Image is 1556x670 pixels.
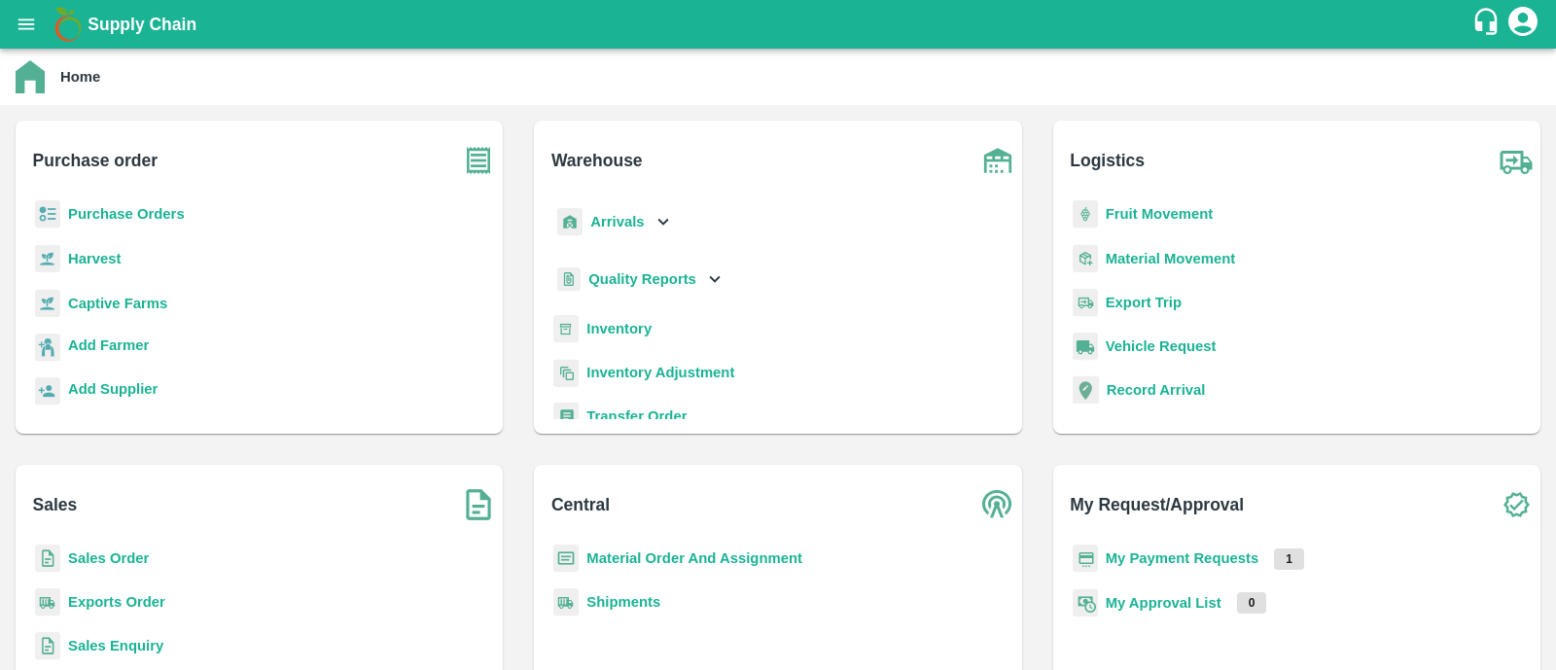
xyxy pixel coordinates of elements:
[1471,7,1505,42] div: customer-support
[49,5,88,44] img: logo
[88,15,196,34] b: Supply Chain
[88,11,1471,38] a: Supply Chain
[16,60,45,93] img: home
[586,550,802,566] a: Material Order And Assignment
[1070,147,1145,174] b: Logistics
[1073,333,1098,361] img: vehicle
[590,214,644,229] b: Arrivals
[68,335,149,361] a: Add Farmer
[586,365,734,380] a: Inventory Adjustment
[551,147,643,174] b: Warehouse
[586,408,687,424] a: Transfer Order
[586,321,652,336] a: Inventory
[68,337,149,353] b: Add Farmer
[588,271,696,287] b: Quality Reports
[1107,382,1206,398] a: Record Arrival
[35,244,60,273] img: harvest
[1106,338,1217,354] a: Vehicle Request
[586,594,660,610] a: Shipments
[553,359,579,387] img: inventory
[35,545,60,573] img: sales
[1106,295,1182,310] a: Export Trip
[553,545,579,573] img: centralMaterial
[1073,545,1098,573] img: payment
[557,267,581,292] img: qualityReport
[1505,4,1540,45] div: account of current user
[35,588,60,617] img: shipments
[1274,548,1304,570] p: 1
[1237,592,1267,614] p: 0
[33,491,78,518] b: Sales
[1073,200,1098,229] img: fruit
[35,334,60,362] img: farmer
[1070,491,1244,518] b: My Request/Approval
[973,480,1022,529] img: central
[68,594,165,610] a: Exports Order
[68,206,185,222] a: Purchase Orders
[1106,206,1214,222] a: Fruit Movement
[68,296,167,311] a: Captive Farms
[1073,289,1098,317] img: delivery
[1106,251,1236,266] a: Material Movement
[68,381,158,397] b: Add Supplier
[454,136,503,185] img: purchase
[1492,136,1540,185] img: truck
[35,632,60,660] img: sales
[973,136,1022,185] img: warehouse
[551,491,610,518] b: Central
[35,200,60,229] img: reciept
[1073,244,1098,273] img: material
[35,377,60,406] img: supplier
[553,588,579,617] img: shipments
[557,208,583,236] img: whArrival
[68,638,163,653] a: Sales Enquiry
[553,315,579,343] img: whInventory
[1073,376,1099,404] img: recordArrival
[1492,480,1540,529] img: check
[454,480,503,529] img: soSales
[1073,588,1098,617] img: approval
[60,69,100,85] b: Home
[68,378,158,405] a: Add Supplier
[68,550,149,566] a: Sales Order
[553,260,725,300] div: Quality Reports
[68,251,121,266] a: Harvest
[1106,550,1259,566] a: My Payment Requests
[553,403,579,431] img: whTransfer
[553,200,674,244] div: Arrivals
[33,147,158,174] b: Purchase order
[1106,595,1221,611] a: My Approval List
[35,289,60,318] img: harvest
[4,2,49,47] button: open drawer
